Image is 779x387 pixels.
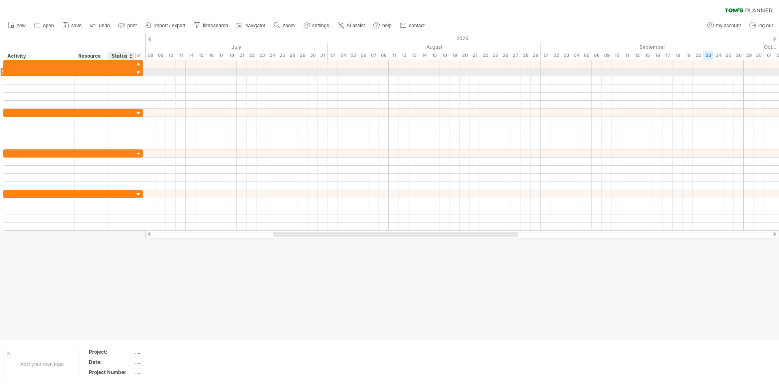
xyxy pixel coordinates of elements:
[257,51,267,60] div: Wednesday, 23 July 2025
[338,51,348,60] div: Monday, 4 August 2025
[480,51,490,60] div: Friday, 22 August 2025
[632,51,642,60] div: Friday, 12 September 2025
[116,20,139,31] a: print
[379,51,389,60] div: Friday, 8 August 2025
[186,51,196,60] div: Monday, 14 July 2025
[652,51,663,60] div: Tuesday, 16 September 2025
[382,23,392,28] span: help
[754,51,764,60] div: Tuesday, 30 September 2025
[470,51,480,60] div: Thursday, 21 August 2025
[17,23,26,28] span: new
[235,20,268,31] a: navigator
[328,51,338,60] div: Friday, 1 August 2025
[409,23,425,28] span: contact
[78,52,103,60] div: Resource
[703,51,713,60] div: Tuesday, 23 September 2025
[346,23,365,28] span: AI assist
[764,51,774,60] div: Wednesday, 1 October 2025
[371,20,394,31] a: help
[541,43,764,51] div: September 2025
[531,51,541,60] div: Friday, 29 August 2025
[71,23,82,28] span: save
[561,51,571,60] div: Wednesday, 3 September 2025
[460,51,470,60] div: Wednesday, 20 August 2025
[95,43,328,51] div: July 2025
[713,51,723,60] div: Wednesday, 24 September 2025
[389,51,399,60] div: Monday, 11 August 2025
[758,23,773,28] span: log out
[551,51,561,60] div: Tuesday, 2 September 2025
[744,51,754,60] div: Monday, 29 September 2025
[490,51,500,60] div: Monday, 25 August 2025
[602,51,612,60] div: Tuesday, 9 September 2025
[245,23,265,28] span: navigator
[32,20,56,31] a: open
[399,51,409,60] div: Tuesday, 12 August 2025
[192,20,230,31] a: filter/search
[622,51,632,60] div: Thursday, 11 September 2025
[398,20,427,31] a: contact
[135,369,203,376] div: ....
[166,51,176,60] div: Thursday, 10 July 2025
[43,23,54,28] span: open
[581,51,592,60] div: Friday, 5 September 2025
[176,51,186,60] div: Friday, 11 July 2025
[127,23,137,28] span: print
[336,20,367,31] a: AI assist
[203,23,228,28] span: filter/search
[734,51,744,60] div: Friday, 26 September 2025
[571,51,581,60] div: Thursday, 4 September 2025
[500,51,510,60] div: Tuesday, 26 August 2025
[439,51,450,60] div: Monday, 18 August 2025
[419,51,429,60] div: Thursday, 14 August 2025
[272,20,297,31] a: zoom
[226,51,237,60] div: Friday, 18 July 2025
[301,20,331,31] a: settings
[705,20,743,31] a: my account
[89,348,133,355] div: Project:
[328,43,541,51] div: August 2025
[716,23,741,28] span: my account
[196,51,206,60] div: Tuesday, 15 July 2025
[267,51,277,60] div: Thursday, 24 July 2025
[6,20,28,31] a: new
[318,51,328,60] div: Thursday, 31 July 2025
[358,51,368,60] div: Wednesday, 6 August 2025
[283,23,295,28] span: zoom
[237,51,247,60] div: Monday, 21 July 2025
[135,359,203,365] div: ....
[143,20,188,31] a: import / export
[673,51,683,60] div: Thursday, 18 September 2025
[135,348,203,355] div: ....
[60,20,84,31] a: save
[216,51,226,60] div: Thursday, 17 July 2025
[521,51,531,60] div: Thursday, 28 August 2025
[154,23,185,28] span: import / export
[247,51,257,60] div: Tuesday, 22 July 2025
[348,51,358,60] div: Tuesday, 5 August 2025
[89,359,133,365] div: Date:
[206,51,216,60] div: Wednesday, 16 July 2025
[308,51,318,60] div: Wednesday, 30 July 2025
[723,51,734,60] div: Thursday, 25 September 2025
[450,51,460,60] div: Tuesday, 19 August 2025
[683,51,693,60] div: Friday, 19 September 2025
[592,51,602,60] div: Monday, 8 September 2025
[409,51,419,60] div: Wednesday, 13 August 2025
[642,51,652,60] div: Monday, 15 September 2025
[89,369,133,376] div: Project Number
[368,51,379,60] div: Thursday, 7 August 2025
[541,51,551,60] div: Monday, 1 September 2025
[145,51,155,60] div: Tuesday, 8 July 2025
[287,51,297,60] div: Monday, 28 July 2025
[4,349,80,379] div: Add your own logo
[693,51,703,60] div: Monday, 22 September 2025
[112,52,129,60] div: Status
[297,51,308,60] div: Tuesday, 29 July 2025
[7,52,70,60] div: Activity
[510,51,521,60] div: Wednesday, 27 August 2025
[312,23,329,28] span: settings
[88,20,112,31] a: undo
[155,51,166,60] div: Wednesday, 9 July 2025
[747,20,775,31] a: log out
